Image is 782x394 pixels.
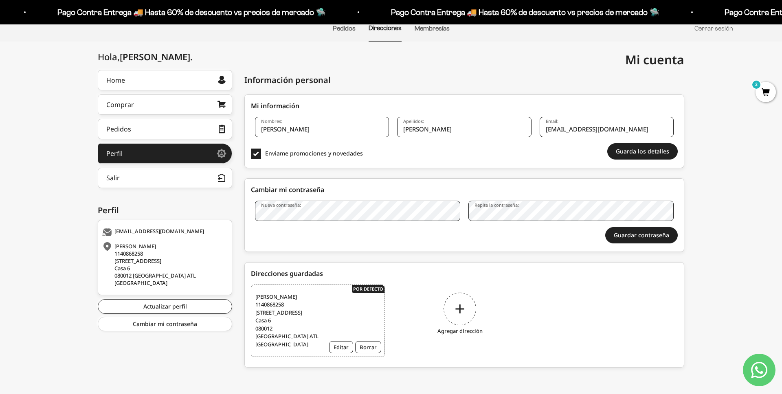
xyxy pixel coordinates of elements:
div: Home [106,77,125,83]
mark: 2 [751,80,761,90]
label: Repite la contraseña: [474,202,519,208]
div: Direcciones guardadas [251,269,678,278]
button: Editar [329,341,353,353]
p: Pago Contra Entrega 🚚 Hasta 60% de descuento vs precios de mercado 🛸 [382,6,651,19]
a: Pedidos [333,25,356,32]
span: [PERSON_NAME] [120,50,193,63]
a: Comprar [98,94,232,115]
a: Actualizar perfil [98,299,232,314]
a: Home [98,70,232,90]
div: Información personal [244,74,331,86]
div: Mi información [251,101,678,111]
label: Apeliidos: [403,118,424,124]
i: Agregar dirección [437,327,483,335]
div: Comprar [106,101,134,108]
label: Nombres: [261,118,282,124]
div: Pedidos [106,126,131,132]
label: Nueva contraseña: [261,202,301,208]
div: Hola, [98,52,193,62]
div: Perfil [98,204,232,217]
button: Borrar [355,341,381,353]
a: Membresías [415,25,450,32]
a: Direcciones [369,24,402,31]
p: Pago Contra Entrega 🚚 Hasta 60% de descuento vs precios de mercado 🛸 [49,6,317,19]
a: 2 [756,88,776,97]
div: Perfil [106,150,123,157]
a: Cerrar sesión [694,25,733,32]
label: Email: [546,118,558,124]
div: Cambiar mi contraseña [251,185,678,195]
button: Guarda los detalles [607,143,678,160]
div: [PERSON_NAME] 1140868258 [STREET_ADDRESS] Casa 6 080012 [GEOGRAPHIC_DATA] ATL [GEOGRAPHIC_DATA] [102,243,226,287]
a: Perfil [98,143,232,164]
label: Enviame promociones y novedades [251,149,385,159]
span: . [190,50,193,63]
div: [EMAIL_ADDRESS][DOMAIN_NAME] [102,228,226,236]
a: Pedidos [98,119,232,139]
a: Cambiar mi contraseña [98,317,232,331]
span: Mi cuenta [625,51,684,68]
button: Guardar contraseña [605,227,678,243]
div: Salir [106,175,120,181]
button: Salir [98,168,232,188]
span: [PERSON_NAME] 1140868258 [STREET_ADDRESS] Casa 6 080012 [GEOGRAPHIC_DATA] ATL [GEOGRAPHIC_DATA] [255,293,319,349]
